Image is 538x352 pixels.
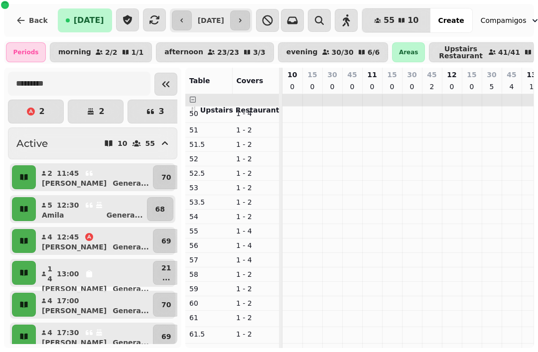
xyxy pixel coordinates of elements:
p: 53.5 [189,197,228,207]
span: Table [189,77,210,85]
p: 1 - 2 [236,298,275,308]
p: 10 [287,70,297,80]
div: Areas [392,42,425,62]
p: 70 [161,300,171,310]
button: Active1055 [8,127,177,159]
p: 30 [487,70,496,80]
p: 12:30 [57,200,79,210]
p: Upstairs Restaurant [437,45,484,59]
p: 11 [367,70,377,80]
p: 17:00 [57,296,79,306]
h2: Active [16,136,48,150]
button: [DATE] [58,8,112,32]
p: 61 [189,313,228,323]
p: 0 [388,82,396,92]
p: 10 [118,140,127,147]
p: Amila [42,210,64,220]
p: 12:45 [57,232,79,242]
p: afternoon [164,48,203,56]
p: 58 [189,269,228,279]
p: 4 [508,82,516,92]
p: Genera ... [113,242,149,252]
button: Create [430,8,472,32]
button: evening30/306/6 [278,42,389,62]
p: 57 [189,255,228,265]
p: 6 / 6 [368,49,380,56]
span: [DATE] [74,16,104,24]
button: 69 [153,229,179,253]
p: 1 - 2 [236,197,275,207]
p: 1 - 4 [236,255,275,265]
p: 54 [189,212,228,222]
button: 68 [147,197,173,221]
p: 1 - 2 [236,154,275,164]
button: 417:00[PERSON_NAME]Genera... [38,293,151,317]
p: 60 [189,298,228,308]
p: 50 [189,109,228,118]
p: [PERSON_NAME] [42,242,107,252]
button: 70 [153,165,179,189]
p: [PERSON_NAME] [42,338,107,348]
p: 13 [527,70,536,80]
div: Periods [6,42,46,62]
p: 23 / 23 [217,49,239,56]
p: 2 [99,108,104,116]
p: 2 / 2 [105,49,118,56]
p: Genera ... [113,284,149,294]
span: Back [29,17,48,24]
p: 5 [488,82,496,92]
p: Genera ... [113,178,149,188]
p: 68 [155,204,165,214]
p: 0 [348,82,356,92]
p: evening [286,48,318,56]
p: 53 [189,183,228,193]
p: 59 [189,284,228,294]
p: 15 [467,70,476,80]
button: 417:30[PERSON_NAME]Genera... [38,325,151,349]
span: Covers [237,77,264,85]
p: 4 [47,328,53,338]
p: 4 [47,232,53,242]
p: 61.5 [189,329,228,339]
p: [PERSON_NAME] [42,178,107,188]
p: 15 [387,70,397,80]
p: 21 [161,263,171,273]
button: Collapse sidebar [154,73,177,96]
p: 2 [428,82,436,92]
p: 17:30 [57,328,79,338]
p: 70 [161,172,171,182]
span: Create [438,17,464,24]
p: 52 [189,154,228,164]
p: Genera ... [113,306,149,316]
button: morning2/21/1 [50,42,152,62]
p: 56 [189,240,228,250]
p: 41 / 41 [498,49,520,56]
p: 11:45 [57,168,79,178]
p: 2 [47,168,53,178]
p: 3 [158,108,164,116]
p: 30 / 30 [332,49,354,56]
p: 3 / 3 [253,49,266,56]
p: 0 [368,82,376,92]
span: Compamigos [481,15,527,25]
p: 0 [288,82,296,92]
p: 0 [468,82,476,92]
p: morning [58,48,91,56]
p: 55 [145,140,155,147]
button: 2 [68,100,124,123]
p: 1 - 2 [236,313,275,323]
p: 1 - 2 [236,125,275,135]
button: afternoon23/233/3 [156,42,274,62]
button: 21... [153,261,179,285]
p: [PERSON_NAME] [42,284,107,294]
p: Genera ... [107,210,143,220]
p: Genera ... [113,338,149,348]
p: 52.5 [189,168,228,178]
p: 1 / 1 [132,49,144,56]
p: ... [161,273,171,283]
p: 0 [328,82,336,92]
p: 69 [161,236,171,246]
p: 1 - 2 [236,183,275,193]
p: 13:00 [57,269,79,279]
button: 69 [153,325,179,349]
